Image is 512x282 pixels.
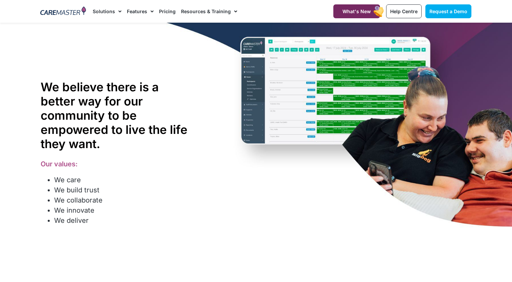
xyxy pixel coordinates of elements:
a: What's New [333,4,380,18]
h1: We believe there is a better way for our community to be empowered to live the life they want. [41,80,196,151]
span: What's New [342,8,371,14]
a: Help Centre [386,4,422,18]
li: We build trust [54,185,196,195]
h3: Our values: [41,160,196,168]
li: We collaborate [54,195,196,205]
span: Request a Demo [429,8,467,14]
a: Request a Demo [425,4,471,18]
img: CareMaster Logo [40,6,86,17]
li: We innovate [54,205,196,215]
li: We care [54,175,196,185]
li: We deliver [54,215,196,226]
span: Help Centre [390,8,418,14]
